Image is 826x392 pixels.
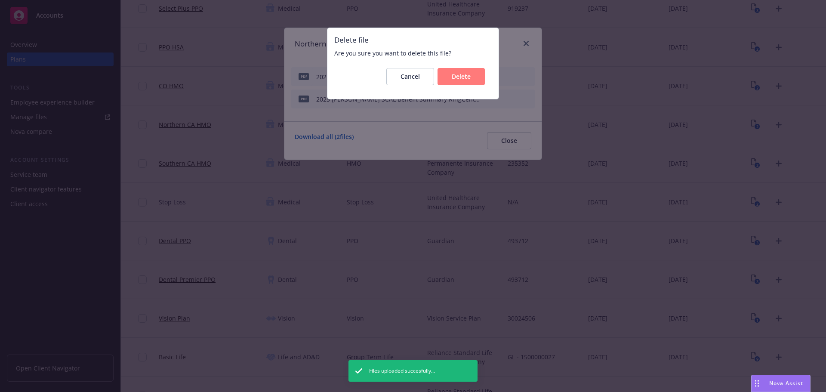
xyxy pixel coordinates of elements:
span: Delete [452,72,471,80]
div: Drag to move [752,375,762,392]
span: Delete file [334,35,492,45]
button: Cancel [386,68,434,85]
span: Cancel [401,72,420,80]
button: Delete [438,68,485,85]
button: Nova Assist [751,375,811,392]
span: Nova Assist [769,380,803,387]
span: Are you sure you want to delete this file? [334,49,492,58]
span: Files uploaded succesfully... [369,367,435,375]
